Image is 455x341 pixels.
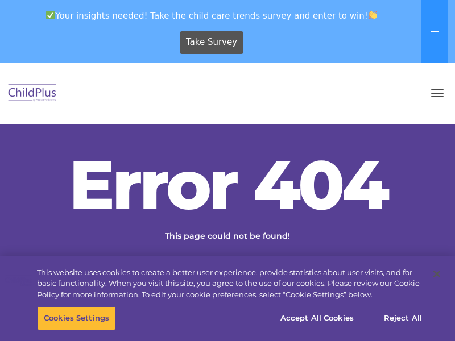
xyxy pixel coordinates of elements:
button: Close [424,261,449,286]
a: Take Survey [180,31,244,54]
h2: Error 404 [57,151,398,219]
button: Reject All [367,306,439,330]
img: ✅ [46,11,55,19]
img: 👏 [369,11,377,19]
button: Accept All Cookies [274,306,360,330]
button: Cookies Settings [38,306,115,330]
img: ChildPlus by Procare Solutions [6,80,59,107]
span: Take Survey [186,32,237,52]
span: Your insights needed! Take the child care trends survey and enter to win! [5,5,419,27]
div: This website uses cookies to create a better user experience, provide statistics about user visit... [37,267,423,301]
p: This page could not be found! [108,230,347,242]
